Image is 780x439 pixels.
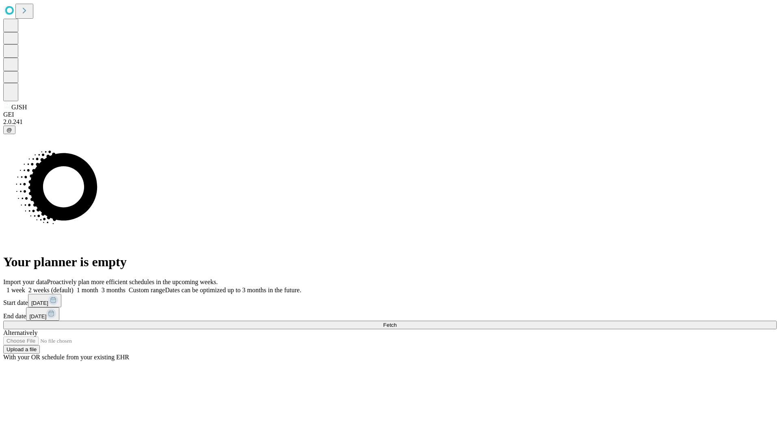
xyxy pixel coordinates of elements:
span: Alternatively [3,329,37,336]
span: Import your data [3,278,47,285]
span: Custom range [129,287,165,293]
span: @ [6,127,12,133]
div: GEI [3,111,777,118]
h1: Your planner is empty [3,254,777,269]
span: [DATE] [29,313,46,319]
span: 2 weeks (default) [28,287,74,293]
div: 2.0.241 [3,118,777,126]
span: Proactively plan more efficient schedules in the upcoming weeks. [47,278,218,285]
span: [DATE] [31,300,48,306]
span: Fetch [383,322,396,328]
button: [DATE] [26,307,59,321]
button: @ [3,126,15,134]
div: End date [3,307,777,321]
span: Dates can be optimized up to 3 months in the future. [165,287,301,293]
span: With your OR schedule from your existing EHR [3,354,129,361]
span: 1 week [6,287,25,293]
div: Start date [3,294,777,307]
span: 1 month [77,287,98,293]
button: Upload a file [3,345,40,354]
button: Fetch [3,321,777,329]
span: 3 months [102,287,126,293]
span: GJSH [11,104,27,111]
button: [DATE] [28,294,61,307]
